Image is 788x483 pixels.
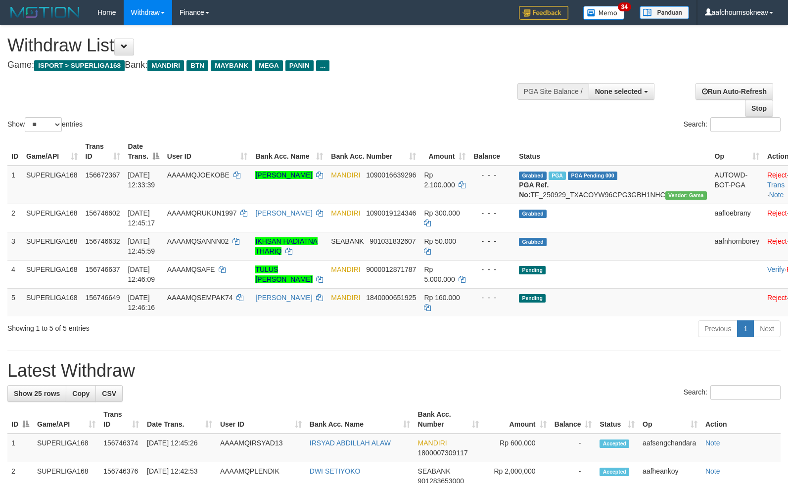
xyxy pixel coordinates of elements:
th: Game/API: activate to sort column ascending [22,137,82,166]
a: Note [705,439,720,447]
a: IKHSAN HADIATNA THARIQ [255,237,318,255]
th: Action [701,405,781,434]
th: Trans ID: activate to sort column ascending [99,405,143,434]
span: Copy 1090019124346 to clipboard [366,209,416,217]
a: TULUS [PERSON_NAME] [255,265,312,283]
td: SUPERLIGA168 [22,232,82,260]
span: 156746602 [86,209,120,217]
span: AAAAMQSANNN02 [167,237,229,245]
span: Vendor URL: https://trx31.1velocity.biz [665,191,707,200]
span: 156746632 [86,237,120,245]
h1: Withdraw List [7,36,515,55]
span: [DATE] 12:46:16 [128,294,155,311]
label: Show entries [7,117,83,132]
span: Grabbed [519,210,547,218]
td: aafnhornborey [711,232,763,260]
a: Reject [767,237,787,245]
button: None selected [589,83,654,100]
input: Search: [710,117,781,132]
span: MANDIRI [331,171,360,179]
span: SEABANK [418,467,451,475]
span: MANDIRI [331,209,360,217]
span: MANDIRI [331,294,360,302]
td: - [551,434,596,462]
img: panduan.png [640,6,689,19]
td: [DATE] 12:45:26 [143,434,216,462]
span: ... [316,60,329,71]
a: Next [753,320,781,337]
td: TF_250929_TXACOYW96CPG3GBH1NHC [515,166,710,204]
h4: Game: Bank: [7,60,515,70]
th: ID: activate to sort column descending [7,405,33,434]
span: CSV [102,390,116,397]
td: SUPERLIGA168 [22,204,82,232]
img: MOTION_logo.png [7,5,83,20]
td: 5 [7,288,22,316]
span: Grabbed [519,172,547,180]
b: PGA Ref. No: [519,181,549,199]
span: AAAAMQJOEKOBE [167,171,230,179]
th: Game/API: activate to sort column ascending [33,405,99,434]
th: Amount: activate to sort column ascending [483,405,550,434]
img: Button%20Memo.svg [583,6,625,20]
a: Verify [767,265,785,273]
span: None selected [595,88,642,95]
span: 34 [618,2,631,11]
td: 156746374 [99,434,143,462]
label: Search: [684,117,781,132]
div: - - - [473,236,511,246]
a: Reject [767,294,787,302]
span: MANDIRI [418,439,447,447]
a: IRSYAD ABDILLAH ALAW [310,439,391,447]
th: Balance: activate to sort column ascending [551,405,596,434]
td: 1 [7,434,33,462]
th: Bank Acc. Number: activate to sort column ascending [327,137,420,166]
span: Accepted [600,439,629,448]
th: ID [7,137,22,166]
td: 3 [7,232,22,260]
a: [PERSON_NAME] [255,294,312,302]
a: Note [769,191,784,199]
span: Copy 1840000651925 to clipboard [366,294,416,302]
td: aafsengchandara [639,434,701,462]
img: Feedback.jpg [519,6,568,20]
span: [DATE] 12:45:59 [128,237,155,255]
span: [DATE] 12:46:09 [128,265,155,283]
th: Balance [469,137,515,166]
span: [DATE] 12:33:39 [128,171,155,189]
span: Copy 9000012871787 to clipboard [366,265,416,273]
th: Status [515,137,710,166]
span: MANDIRI [331,265,360,273]
td: SUPERLIGA168 [33,434,99,462]
td: 2 [7,204,22,232]
span: Accepted [600,468,629,476]
th: Status: activate to sort column ascending [596,405,639,434]
th: Op: activate to sort column ascending [711,137,763,166]
span: Copy 1090016639296 to clipboard [366,171,416,179]
label: Search: [684,385,781,400]
span: Rp 300.000 [424,209,460,217]
th: Bank Acc. Name: activate to sort column ascending [306,405,414,434]
th: Amount: activate to sort column ascending [420,137,469,166]
span: Grabbed [519,238,547,246]
a: CSV [95,385,123,402]
span: Copy [72,390,90,397]
div: - - - [473,170,511,180]
div: PGA Site Balance / [517,83,589,100]
span: SEABANK [331,237,364,245]
span: AAAAMQRUKUN1997 [167,209,237,217]
div: - - - [473,208,511,218]
a: Copy [66,385,96,402]
span: Rp 50.000 [424,237,456,245]
input: Search: [710,385,781,400]
div: - - - [473,264,511,274]
h1: Latest Withdraw [7,361,781,381]
span: PANIN [285,60,314,71]
span: AAAAMQSEMPAK74 [167,294,233,302]
a: Reject [767,171,787,179]
th: Op: activate to sort column ascending [639,405,701,434]
td: AAAAMQIRSYAD13 [216,434,306,462]
td: SUPERLIGA168 [22,260,82,288]
span: Show 25 rows [14,390,60,397]
th: Trans ID: activate to sort column ascending [82,137,124,166]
